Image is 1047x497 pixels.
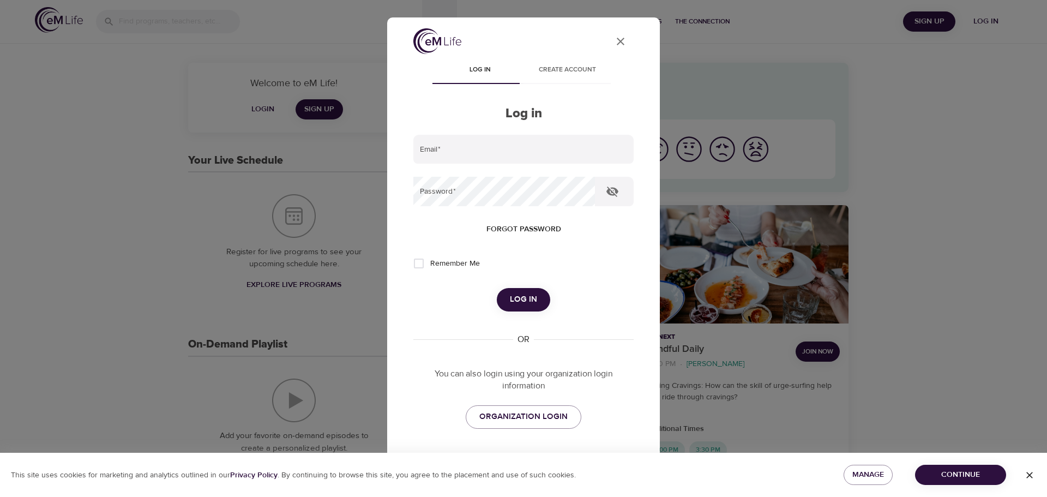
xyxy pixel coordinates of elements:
[479,410,568,424] span: ORGANIZATION LOGIN
[530,64,604,76] span: Create account
[413,28,461,54] img: logo
[486,223,561,236] span: Forgot password
[413,106,634,122] h2: Log in
[413,368,634,393] p: You can also login using your organization login information
[513,333,534,346] div: OR
[482,219,565,239] button: Forgot password
[413,58,634,84] div: disabled tabs example
[430,258,480,270] span: Remember Me
[924,468,997,482] span: Continue
[230,470,278,480] b: Privacy Policy
[443,64,517,76] span: Log in
[852,468,884,482] span: Manage
[497,288,550,311] button: Log in
[607,28,634,55] button: close
[466,405,581,428] a: ORGANIZATION LOGIN
[510,292,537,307] span: Log in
